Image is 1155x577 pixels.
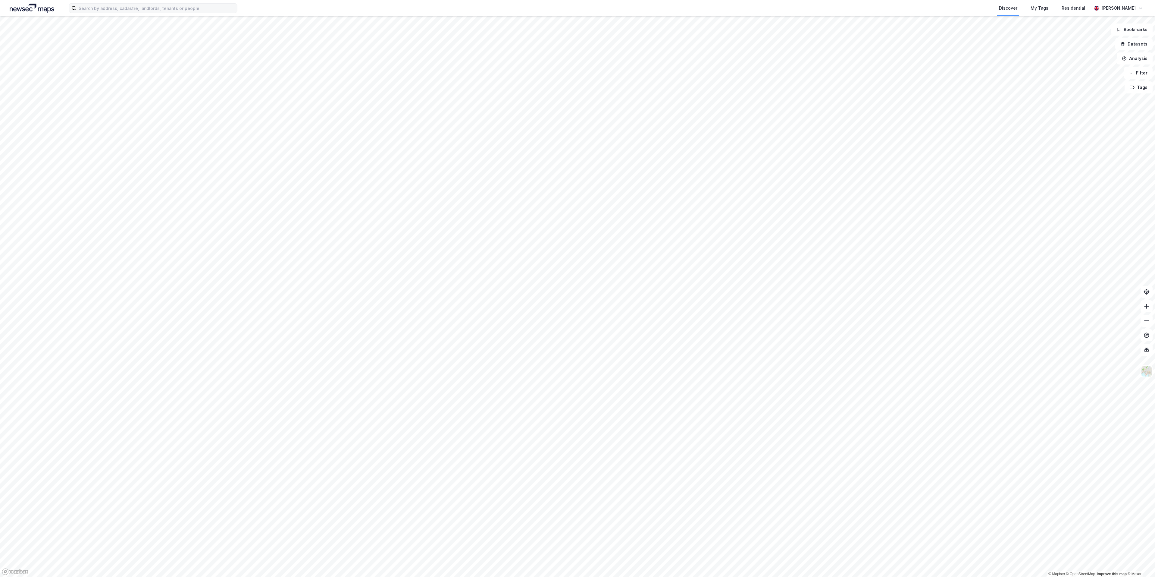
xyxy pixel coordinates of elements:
[1124,67,1153,79] button: Filter
[1141,366,1152,377] img: Z
[10,4,54,13] img: logo.a4113a55bc3d86da70a041830d287a7e.svg
[1048,572,1065,576] a: Mapbox
[1115,38,1153,50] button: Datasets
[1097,572,1127,576] a: Improve this map
[999,5,1017,12] div: Discover
[1066,572,1095,576] a: OpenStreetMap
[1117,52,1153,65] button: Analysis
[76,4,237,13] input: Search by address, cadastre, landlords, tenants or people
[2,568,28,575] a: Mapbox homepage
[1101,5,1136,12] div: [PERSON_NAME]
[1125,81,1153,93] button: Tags
[1062,5,1085,12] div: Residential
[1125,548,1155,577] iframe: Chat Widget
[1111,24,1153,36] button: Bookmarks
[1031,5,1048,12] div: My Tags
